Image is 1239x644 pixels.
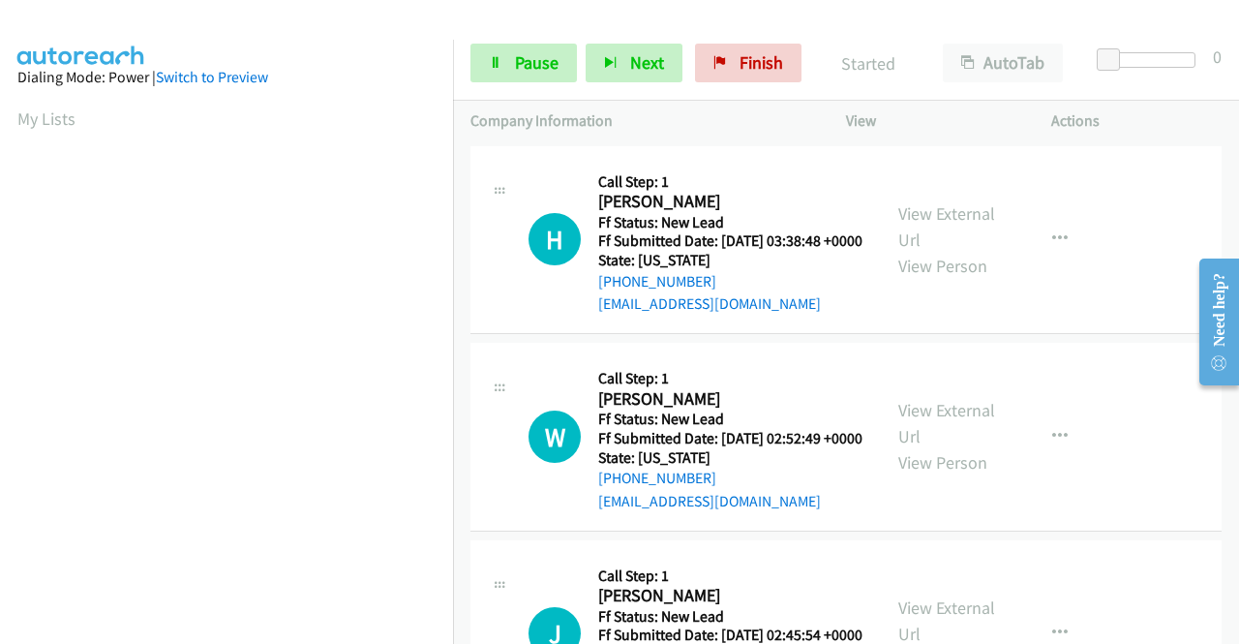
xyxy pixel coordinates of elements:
[529,213,581,265] div: The call is yet to be attempted
[17,66,436,89] div: Dialing Mode: Power |
[846,109,1016,133] p: View
[470,109,811,133] p: Company Information
[1106,52,1195,68] div: Delay between calls (in seconds)
[1184,245,1239,399] iframe: Resource Center
[695,44,801,82] a: Finish
[598,172,862,192] h5: Call Step: 1
[598,251,862,270] h5: State: [US_STATE]
[598,369,862,388] h5: Call Step: 1
[598,213,862,232] h5: Ff Status: New Lead
[598,410,862,429] h5: Ff Status: New Lead
[598,469,716,487] a: [PHONE_NUMBER]
[898,451,987,474] a: View Person
[598,585,857,607] h2: [PERSON_NAME]
[598,607,862,627] h5: Ff Status: New Lead
[598,567,862,586] h5: Call Step: 1
[529,411,581,463] div: The call is yet to be attempted
[529,411,581,463] h1: W
[630,51,664,74] span: Next
[515,51,559,74] span: Pause
[598,448,862,468] h5: State: [US_STATE]
[529,213,581,265] h1: H
[598,272,716,291] a: [PHONE_NUMBER]
[943,44,1063,82] button: AutoTab
[586,44,682,82] button: Next
[898,202,995,251] a: View External Url
[598,231,862,251] h5: Ff Submitted Date: [DATE] 03:38:48 +0000
[598,388,857,411] h2: [PERSON_NAME]
[598,492,821,510] a: [EMAIL_ADDRESS][DOMAIN_NAME]
[740,51,783,74] span: Finish
[898,399,995,447] a: View External Url
[470,44,577,82] a: Pause
[598,294,821,313] a: [EMAIL_ADDRESS][DOMAIN_NAME]
[828,50,908,77] p: Started
[598,191,857,213] h2: [PERSON_NAME]
[156,68,268,86] a: Switch to Preview
[1051,109,1222,133] p: Actions
[898,255,987,277] a: View Person
[17,107,76,130] a: My Lists
[598,429,862,448] h5: Ff Submitted Date: [DATE] 02:52:49 +0000
[1213,44,1222,70] div: 0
